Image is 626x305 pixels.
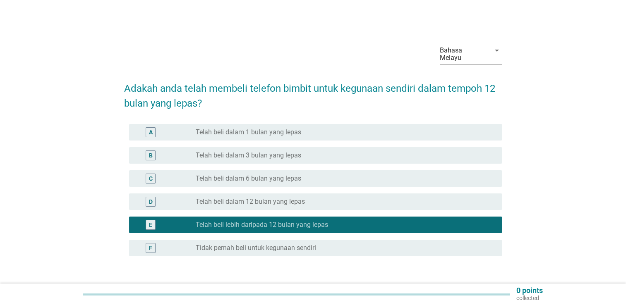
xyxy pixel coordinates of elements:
label: Telah beli dalam 3 bulan yang lepas [196,151,301,160]
div: D [149,198,153,206]
div: B [149,151,153,160]
label: Telah beli dalam 6 bulan yang lepas [196,174,301,183]
div: C [149,174,153,183]
i: arrow_drop_down [492,45,502,55]
label: Telah beli dalam 12 bulan yang lepas [196,198,305,206]
p: collected [516,294,543,302]
label: Telah beli lebih daripada 12 bulan yang lepas [196,221,328,229]
h2: Adakah anda telah membeli telefon bimbit untuk kegunaan sendiri dalam tempoh 12 bulan yang lepas? [124,73,502,111]
label: Tidak pernah beli untuk kegunaan sendiri [196,244,316,252]
label: Telah beli dalam 1 bulan yang lepas [196,128,301,136]
div: A [149,128,153,137]
div: E [149,221,152,229]
p: 0 points [516,287,543,294]
div: Bahasa Melayu [440,47,485,62]
div: F [149,244,152,253]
